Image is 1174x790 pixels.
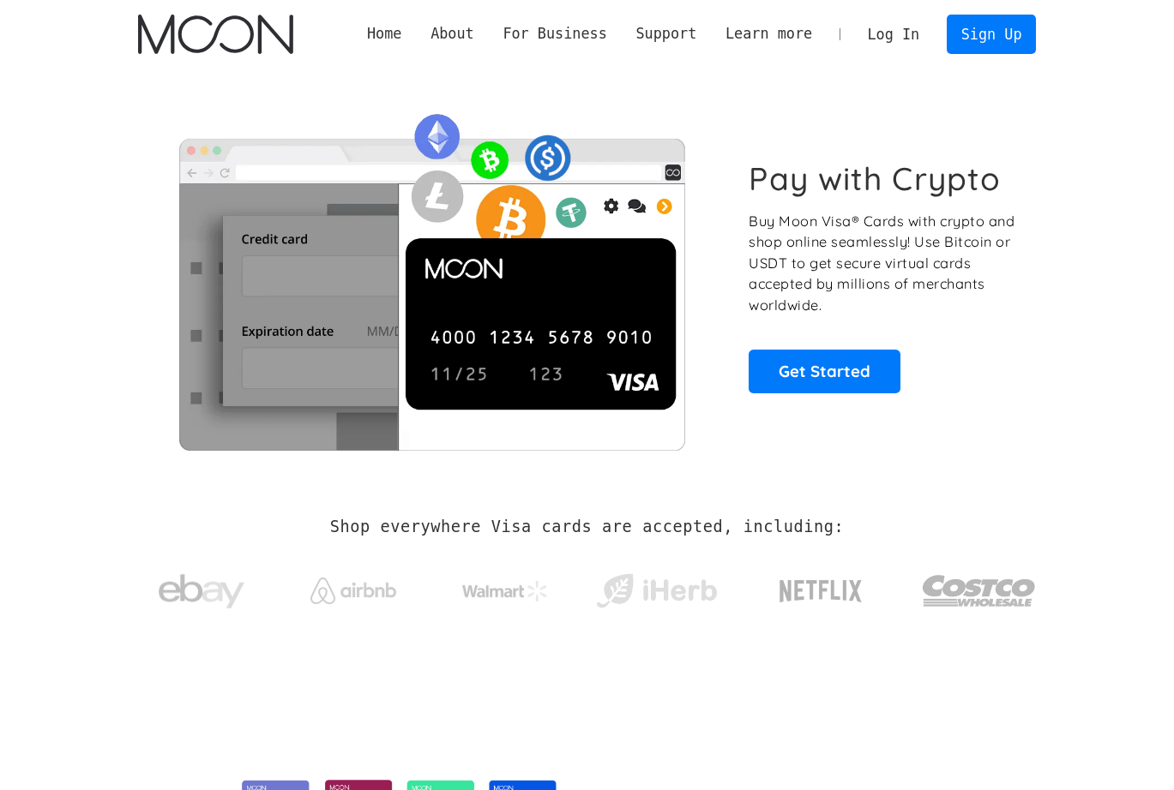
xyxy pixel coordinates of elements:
img: Netflix [778,570,864,613]
img: Airbnb [310,578,396,604]
div: For Business [489,23,622,45]
img: iHerb [593,569,720,613]
p: Buy Moon Visa® Cards with crypto and shop online seamlessly! Use Bitcoin or USDT to get secure vi... [749,211,1017,316]
div: For Business [503,23,606,45]
div: Support [635,23,696,45]
a: Airbnb [289,560,417,613]
h2: Shop everywhere Visa cards are accepted, including: [330,518,844,536]
a: Walmart [441,564,569,610]
img: Costco [922,559,1037,623]
a: Home [352,23,416,45]
a: Sign Up [947,15,1036,53]
img: Moon Cards let you spend your crypto anywhere Visa is accepted. [138,102,725,450]
div: Learn more [725,23,812,45]
h1: Pay with Crypto [749,159,1001,198]
img: ebay [159,565,244,619]
div: Learn more [711,23,827,45]
a: iHerb [593,552,720,622]
div: About [416,23,488,45]
a: Get Started [749,350,900,392]
div: Support [622,23,711,45]
a: ebay [138,548,266,627]
img: Walmart [462,581,548,601]
a: Costco [922,542,1037,631]
img: Moon Logo [138,15,293,54]
a: Netflix [744,553,898,621]
div: About [430,23,474,45]
a: Log In [853,15,934,53]
a: home [138,15,293,54]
